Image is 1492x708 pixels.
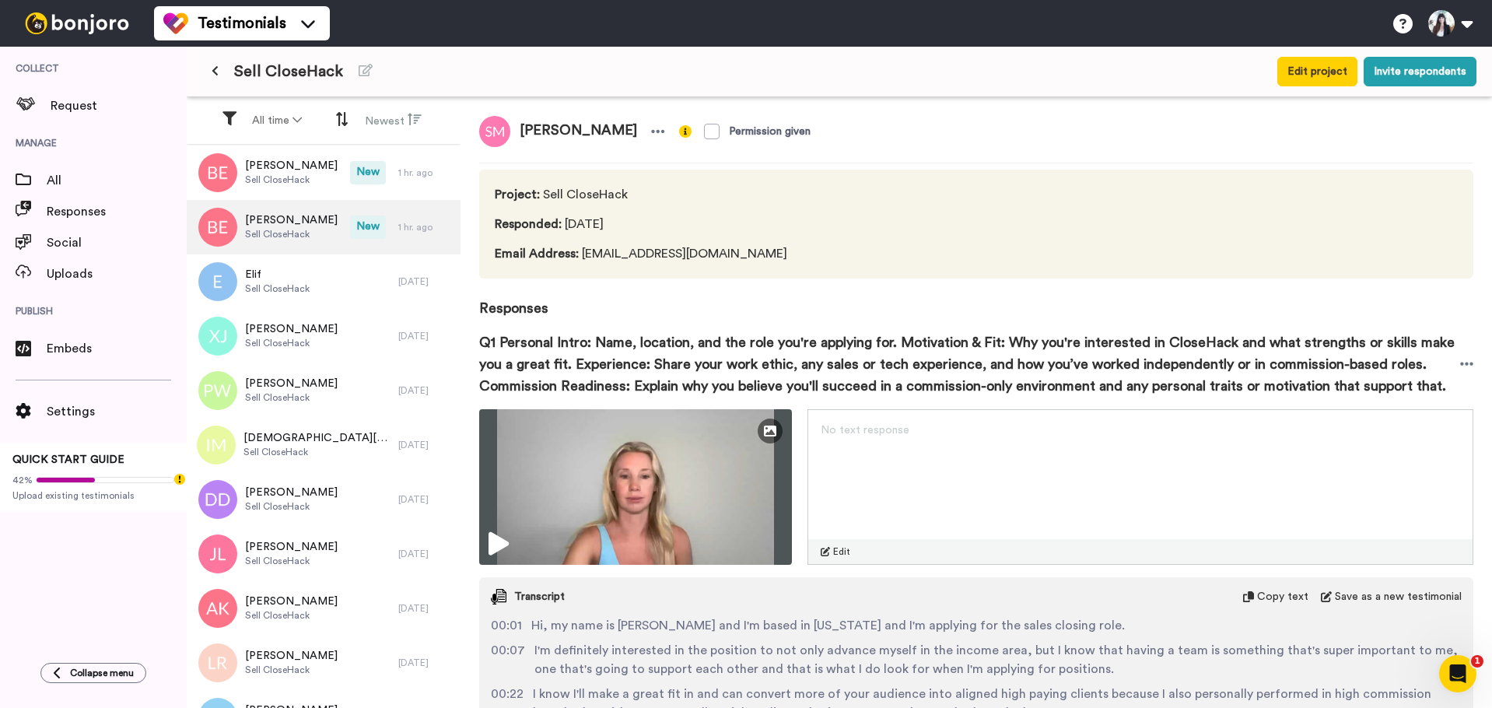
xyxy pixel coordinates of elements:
span: 00:07 [491,641,525,678]
span: I'm definitely interested in the position to not only advance myself in the income area, but I kn... [534,641,1462,678]
span: [PERSON_NAME] [245,648,338,664]
span: Responded : [495,218,562,230]
span: Email Address : [495,247,579,260]
img: jl.png [198,535,237,573]
img: ak.png [198,589,237,628]
button: Edit project [1277,57,1357,86]
span: 00:01 [491,616,522,635]
div: [DATE] [398,330,453,342]
div: 1 hr. ago [398,221,453,233]
a: [PERSON_NAME]Sell CloseHack[DATE] [187,581,461,636]
span: Edit [833,545,850,558]
span: [PERSON_NAME] [245,321,338,337]
span: Sell CloseHack [245,228,338,240]
span: No text response [821,425,909,436]
span: [PERSON_NAME] [245,485,338,500]
span: Sell CloseHack [234,61,343,82]
a: [PERSON_NAME]Sell CloseHackNew1 hr. ago [187,145,461,200]
a: [PERSON_NAME]Sell CloseHackNew1 hr. ago [187,200,461,254]
div: 1 hr. ago [398,166,453,179]
span: [PERSON_NAME] [510,116,646,147]
span: Copy text [1257,589,1308,605]
span: [EMAIL_ADDRESS][DOMAIN_NAME] [495,244,793,263]
span: [DATE] [495,215,793,233]
span: New [350,161,386,184]
span: Project : [495,188,540,201]
a: [PERSON_NAME]Sell CloseHack[DATE] [187,363,461,418]
span: Sell CloseHack [245,555,338,567]
div: [DATE] [398,275,453,288]
div: [DATE] [398,602,453,615]
button: Newest [355,106,431,135]
span: Responses [479,279,1473,319]
span: [PERSON_NAME] [245,212,338,228]
span: Settings [47,402,187,421]
img: bj-logo-header-white.svg [19,12,135,34]
img: tm-color.svg [163,11,188,36]
img: im.png [197,426,236,464]
span: Transcript [514,589,565,605]
span: 1 [1471,655,1483,668]
button: Invite respondents [1364,57,1476,86]
span: Sell CloseHack [245,391,338,404]
span: QUICK START GUIDE [12,454,124,465]
span: All [47,171,187,190]
a: [PERSON_NAME]Sell CloseHack[DATE] [187,309,461,363]
span: [DEMOGRAPHIC_DATA][PERSON_NAME] [243,430,391,446]
div: [DATE] [398,384,453,397]
img: e.png [198,262,237,301]
div: Tooltip anchor [173,472,187,486]
span: [PERSON_NAME] [245,158,338,173]
img: be.png [198,153,237,192]
span: Social [47,233,187,252]
span: Collapse menu [70,667,134,679]
span: Elif [245,267,310,282]
div: [DATE] [398,657,453,669]
div: Permission given [729,124,811,139]
img: sm.png [479,116,510,147]
img: ce2b4e8a-fad5-4db6-af1c-8ec3b6f5d5b9-thumbnail_full-1753193980.jpg [479,409,792,565]
span: Q1 Personal Intro: Name, location, and the role you're applying for. Motivation & Fit: Why you're... [479,331,1460,397]
img: xj.png [198,317,237,356]
img: be.png [198,208,237,247]
span: Testimonials [198,12,286,34]
button: All time [243,107,311,135]
a: [PERSON_NAME]Sell CloseHack[DATE] [187,636,461,690]
span: Sell CloseHack [245,173,338,186]
span: Sell CloseHack [245,609,338,622]
span: Uploads [47,265,187,283]
img: info-yellow.svg [679,125,692,138]
span: [PERSON_NAME] [245,594,338,609]
span: Hi, my name is [PERSON_NAME] and I'm based in [US_STATE] and I'm applying for the sales closing r... [531,616,1125,635]
iframe: Intercom live chat [1439,655,1476,692]
span: Responses [47,202,187,221]
span: 42% [12,474,33,486]
a: ElifSell CloseHack[DATE] [187,254,461,309]
span: Sell CloseHack [495,185,793,204]
span: New [350,216,386,239]
span: [PERSON_NAME] [245,376,338,391]
span: Request [51,96,187,115]
span: Sell CloseHack [245,337,338,349]
a: [PERSON_NAME]Sell CloseHack[DATE] [187,472,461,527]
a: [DEMOGRAPHIC_DATA][PERSON_NAME]Sell CloseHack[DATE] [187,418,461,472]
span: Sell CloseHack [245,664,338,676]
img: transcript.svg [491,589,506,605]
span: Sell CloseHack [245,500,338,513]
img: pw.png [198,371,237,410]
span: [PERSON_NAME] [245,539,338,555]
a: [PERSON_NAME]Sell CloseHack[DATE] [187,527,461,581]
div: [DATE] [398,493,453,506]
span: Upload existing testimonials [12,489,174,502]
img: dd.png [198,480,237,519]
span: Save as a new testimonial [1335,589,1462,605]
span: Sell CloseHack [245,282,310,295]
span: Embeds [47,339,187,358]
img: lr.png [198,643,237,682]
span: Sell CloseHack [243,446,391,458]
div: [DATE] [398,548,453,560]
div: [DATE] [398,439,453,451]
button: Collapse menu [40,663,146,683]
